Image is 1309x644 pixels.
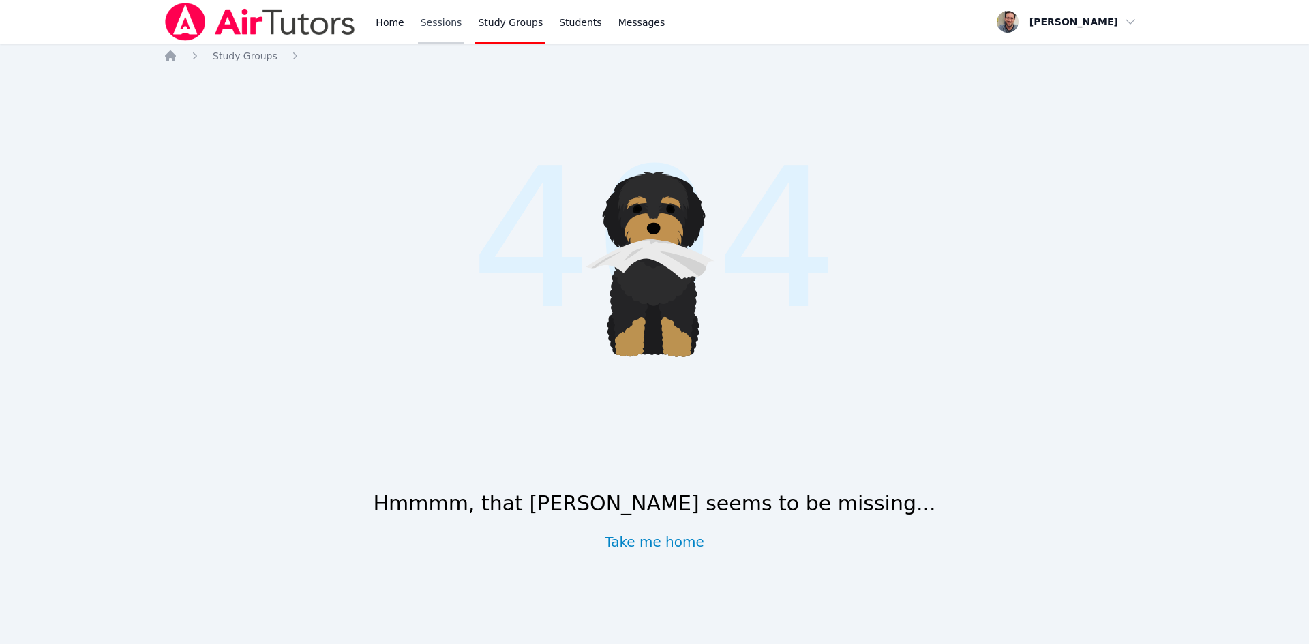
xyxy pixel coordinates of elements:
a: Take me home [605,532,704,551]
span: Messages [618,16,665,29]
img: Air Tutors [164,3,357,41]
nav: Breadcrumb [164,49,1145,63]
a: Study Groups [213,49,277,63]
h1: Hmmmm, that [PERSON_NAME] seems to be missing... [373,491,935,516]
span: Study Groups [213,50,277,61]
span: 404 [470,95,839,384]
